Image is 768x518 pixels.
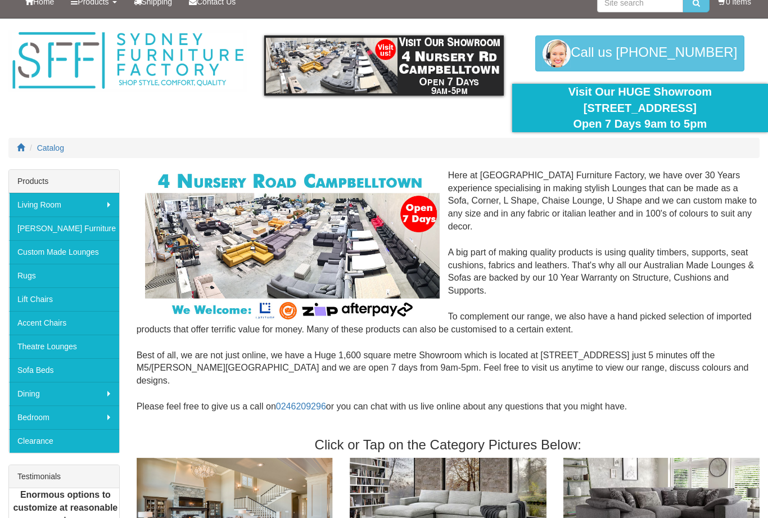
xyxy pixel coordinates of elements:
div: Here at [GEOGRAPHIC_DATA] Furniture Factory, we have over 30 Years experience specialising in mak... [137,169,760,426]
a: 0246209296 [276,402,326,411]
a: Lift Chairs [9,287,119,311]
img: showroom.gif [264,35,503,96]
a: Bedroom [9,406,119,429]
a: Theatre Lounges [9,335,119,358]
div: Visit Our HUGE Showroom [STREET_ADDRESS] Open 7 Days 9am to 5pm [521,84,760,132]
a: Living Room [9,193,119,217]
h3: Click or Tap on the Category Pictures Below: [137,438,760,452]
a: Accent Chairs [9,311,119,335]
img: Corner Modular Lounges [145,169,440,323]
a: Dining [9,382,119,406]
img: Sydney Furniture Factory [8,30,247,92]
a: [PERSON_NAME] Furniture [9,217,119,240]
a: Sofa Beds [9,358,119,382]
div: Products [9,170,119,193]
div: Testimonials [9,465,119,488]
a: Catalog [37,143,64,152]
a: Custom Made Lounges [9,240,119,264]
a: Rugs [9,264,119,287]
a: Clearance [9,429,119,453]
